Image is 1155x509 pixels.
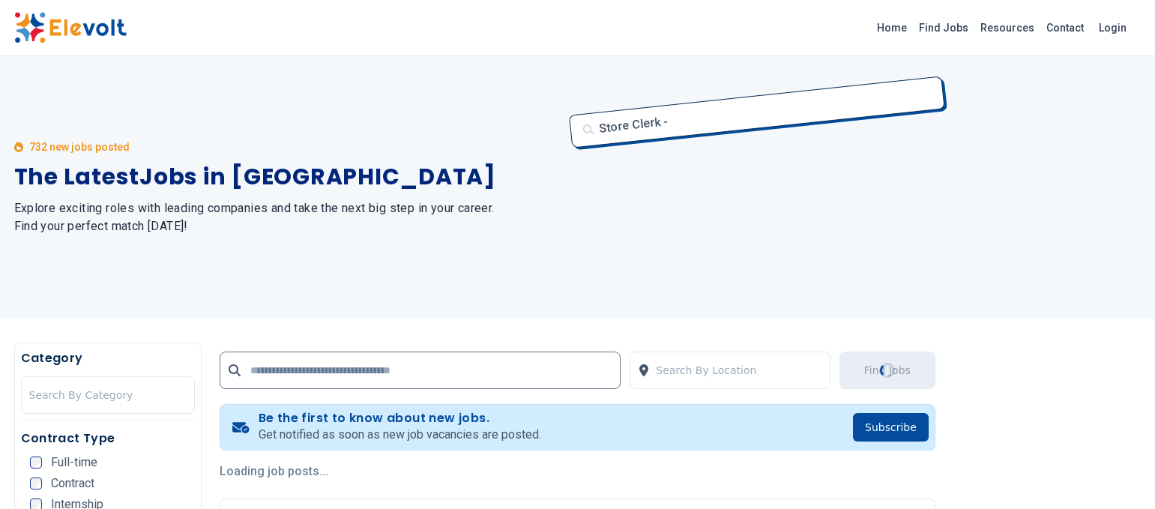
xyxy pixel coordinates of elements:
[1090,13,1136,43] a: Login
[1040,16,1090,40] a: Contact
[259,411,541,426] h4: Be the first to know about new jobs.
[51,457,97,469] span: Full-time
[974,16,1040,40] a: Resources
[51,478,94,490] span: Contract
[29,139,130,154] p: 732 new jobs posted
[14,12,127,43] img: Elevolt
[259,426,541,444] p: Get notified as soon as new job vacancies are posted.
[21,349,196,367] h5: Category
[839,352,935,389] button: Find JobsLoading...
[14,163,560,190] h1: The Latest Jobs in [GEOGRAPHIC_DATA]
[14,199,560,235] h2: Explore exciting roles with leading companies and take the next big step in your career. Find you...
[880,363,895,378] div: Loading...
[913,16,974,40] a: Find Jobs
[871,16,913,40] a: Home
[21,430,196,448] h5: Contract Type
[30,457,42,469] input: Full-time
[853,413,929,442] button: Subscribe
[1080,437,1155,509] iframe: Chat Widget
[30,478,42,490] input: Contract
[220,463,935,481] p: Loading job posts...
